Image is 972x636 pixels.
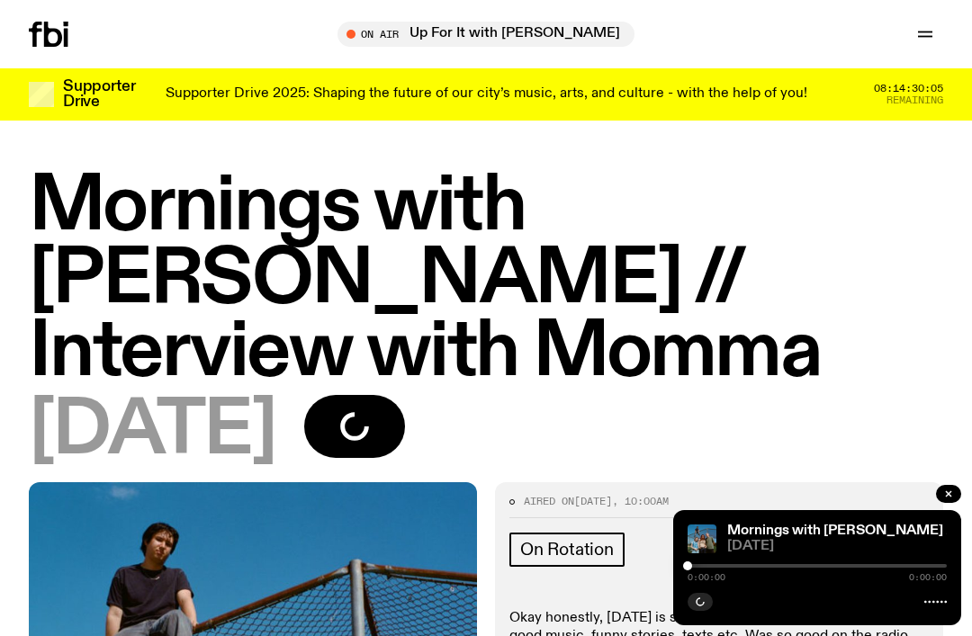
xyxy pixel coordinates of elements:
[337,22,634,47] button: On AirUp For It with [PERSON_NAME]
[29,171,943,390] h1: Mornings with [PERSON_NAME] // Interview with Momma
[612,494,669,508] span: , 10:00am
[524,494,574,508] span: Aired on
[688,573,725,582] span: 0:00:00
[886,95,943,105] span: Remaining
[63,79,135,110] h3: Supporter Drive
[29,395,275,468] span: [DATE]
[574,494,612,508] span: [DATE]
[874,84,943,94] span: 08:14:30:05
[727,540,947,553] span: [DATE]
[509,533,625,567] a: On Rotation
[909,573,947,582] span: 0:00:00
[520,540,614,560] span: On Rotation
[166,86,807,103] p: Supporter Drive 2025: Shaping the future of our city’s music, arts, and culture - with the help o...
